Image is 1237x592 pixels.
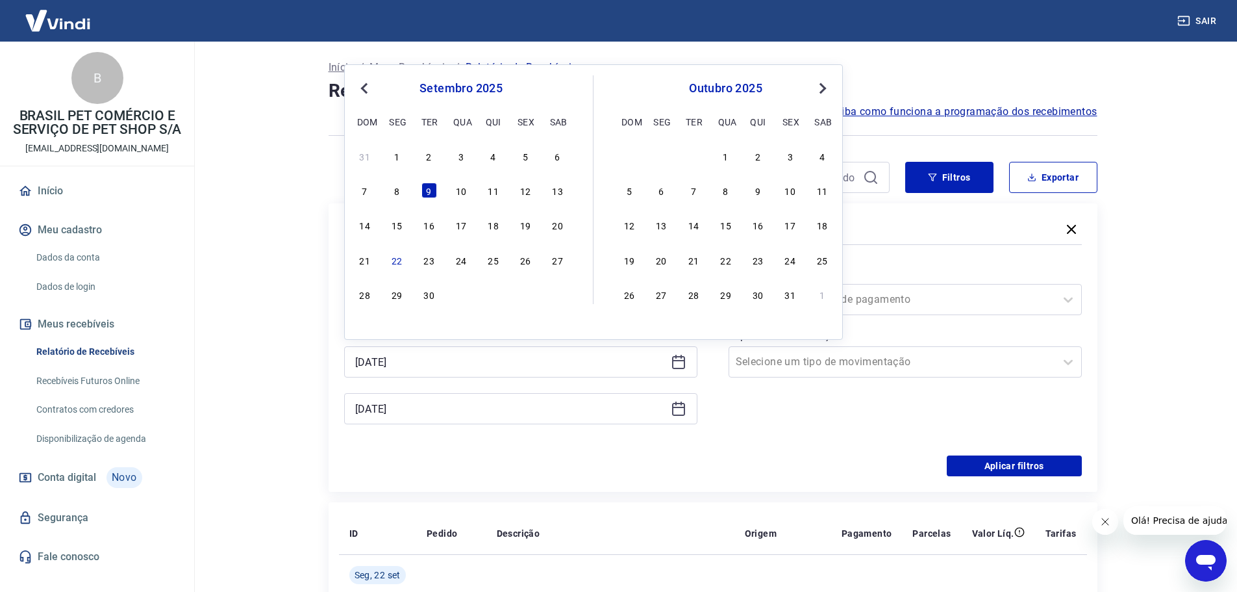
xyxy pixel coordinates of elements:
[389,183,405,198] div: Choose segunda-feira, 8 de setembro de 2025
[905,162,993,193] button: Filtros
[972,527,1014,540] p: Valor Líq.
[357,287,373,302] div: Choose domingo, 28 de setembro de 2025
[31,274,179,300] a: Dados de login
[550,252,566,268] div: Choose sábado, 27 de setembro de 2025
[653,287,669,302] div: Choose segunda-feira, 27 de outubro de 2025
[619,81,832,96] div: outubro 2025
[10,109,184,136] p: BRASIL PET COMÉRCIO E SERVIÇO DE PET SHOP S/A
[421,183,437,198] div: Choose terça-feira, 9 de setembro de 2025
[357,217,373,233] div: Choose domingo, 14 de setembro de 2025
[389,148,405,164] div: Choose segunda-feira, 1 de setembro de 2025
[750,217,766,233] div: Choose quinta-feira, 16 de outubro de 2025
[16,177,179,205] a: Início
[686,217,701,233] div: Choose terça-feira, 14 de outubro de 2025
[750,114,766,129] div: qui
[814,114,830,129] div: sab
[718,252,734,268] div: Choose quarta-feira, 22 de outubro de 2025
[106,467,142,488] span: Novo
[486,287,501,302] div: Choose quinta-feira, 2 de outubro de 2025
[486,114,501,129] div: qui
[686,183,701,198] div: Choose terça-feira, 7 de outubro de 2025
[31,368,179,394] a: Recebíveis Futuros Online
[621,252,637,268] div: Choose domingo, 19 de outubro de 2025
[1175,9,1221,33] button: Sair
[621,217,637,233] div: Choose domingo, 12 de outubro de 2025
[842,527,892,540] p: Pagamento
[355,81,567,96] div: setembro 2025
[750,183,766,198] div: Choose quinta-feira, 9 de outubro de 2025
[1009,162,1097,193] button: Exportar
[486,252,501,268] div: Choose quinta-feira, 25 de setembro de 2025
[38,469,96,487] span: Conta digital
[829,104,1097,120] a: Saiba como funciona a programação dos recebimentos
[814,217,830,233] div: Choose sábado, 18 de outubro de 2025
[686,287,701,302] div: Choose terça-feira, 28 de outubro de 2025
[653,114,669,129] div: seg
[421,114,437,129] div: ter
[356,81,372,96] button: Previous Month
[357,148,373,164] div: Choose domingo, 31 de agosto de 2025
[421,287,437,302] div: Choose terça-feira, 30 de setembro de 2025
[947,456,1082,476] button: Aplicar filtros
[1092,509,1118,535] iframe: Fechar mensagem
[421,252,437,268] div: Choose terça-feira, 23 de setembro de 2025
[329,60,355,75] p: Início
[31,426,179,452] a: Disponibilização de agenda
[745,527,777,540] p: Origem
[71,52,123,104] div: B
[357,183,373,198] div: Choose domingo, 7 de setembro de 2025
[389,217,405,233] div: Choose segunda-feira, 15 de setembro de 2025
[16,504,179,532] a: Segurança
[718,217,734,233] div: Choose quarta-feira, 15 de outubro de 2025
[731,266,1079,281] label: Forma de Pagamento
[814,183,830,198] div: Choose sábado, 11 de outubro de 2025
[750,148,766,164] div: Choose quinta-feira, 2 de outubro de 2025
[731,328,1079,344] label: Tipo de Movimentação
[486,183,501,198] div: Choose quinta-feira, 11 de setembro de 2025
[1123,506,1227,535] iframe: Mensagem da empresa
[653,183,669,198] div: Choose segunda-feira, 6 de outubro de 2025
[389,252,405,268] div: Choose segunda-feira, 22 de setembro de 2025
[355,569,401,582] span: Seg, 22 set
[357,252,373,268] div: Choose domingo, 21 de setembro de 2025
[718,148,734,164] div: Choose quarta-feira, 1 de outubro de 2025
[455,60,460,75] p: /
[369,60,450,75] p: Meus Recebíveis
[782,114,798,129] div: sex
[518,183,533,198] div: Choose sexta-feira, 12 de setembro de 2025
[349,527,358,540] p: ID
[355,352,666,372] input: Data inicial
[686,114,701,129] div: ter
[1185,540,1227,582] iframe: Botão para abrir a janela de mensagens
[750,252,766,268] div: Choose quinta-feira, 23 de outubro de 2025
[550,287,566,302] div: Choose sábado, 4 de outubro de 2025
[912,527,951,540] p: Parcelas
[357,114,373,129] div: dom
[329,78,1097,104] h4: Relatório de Recebíveis
[427,527,457,540] p: Pedido
[550,148,566,164] div: Choose sábado, 6 de setembro de 2025
[621,148,637,164] div: Choose domingo, 28 de setembro de 2025
[389,114,405,129] div: seg
[453,217,469,233] div: Choose quarta-feira, 17 de setembro de 2025
[518,148,533,164] div: Choose sexta-feira, 5 de setembro de 2025
[718,183,734,198] div: Choose quarta-feira, 8 de outubro de 2025
[550,183,566,198] div: Choose sábado, 13 de setembro de 2025
[518,252,533,268] div: Choose sexta-feira, 26 de setembro de 2025
[782,287,798,302] div: Choose sexta-feira, 31 de outubro de 2025
[31,396,179,423] a: Contratos com credores
[355,146,567,303] div: month 2025-09
[31,244,179,271] a: Dados da conta
[360,60,364,75] p: /
[1045,527,1077,540] p: Tarifas
[718,114,734,129] div: qua
[814,287,830,302] div: Choose sábado, 1 de novembro de 2025
[453,287,469,302] div: Choose quarta-feira, 1 de outubro de 2025
[782,217,798,233] div: Choose sexta-feira, 17 de outubro de 2025
[16,462,179,493] a: Conta digitalNovo
[653,148,669,164] div: Choose segunda-feira, 29 de setembro de 2025
[16,310,179,339] button: Meus recebíveis
[453,148,469,164] div: Choose quarta-feira, 3 de setembro de 2025
[653,252,669,268] div: Choose segunda-feira, 20 de outubro de 2025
